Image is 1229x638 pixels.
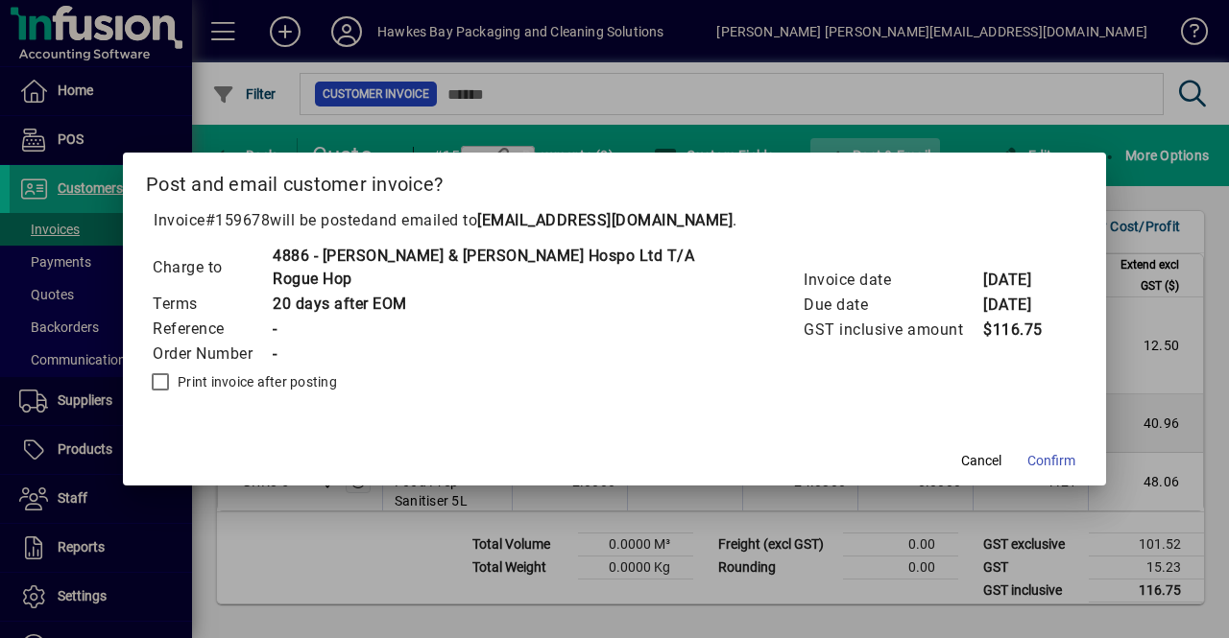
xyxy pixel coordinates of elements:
[272,317,737,342] td: -
[961,451,1001,471] span: Cancel
[152,244,272,292] td: Charge to
[272,244,737,292] td: 4886 - [PERSON_NAME] & [PERSON_NAME] Hospo Ltd T/A Rogue Hop
[803,318,982,343] td: GST inclusive amount
[146,209,1083,232] p: Invoice will be posted .
[803,293,982,318] td: Due date
[982,268,1059,293] td: [DATE]
[1020,443,1083,478] button: Confirm
[152,292,272,317] td: Terms
[123,153,1106,208] h2: Post and email customer invoice?
[1027,451,1075,471] span: Confirm
[370,211,733,229] span: and emailed to
[803,268,982,293] td: Invoice date
[951,443,1012,478] button: Cancel
[272,292,737,317] td: 20 days after EOM
[272,342,737,366] td: -
[152,342,272,366] td: Order Number
[152,317,272,342] td: Reference
[477,211,733,229] b: [EMAIL_ADDRESS][DOMAIN_NAME]
[982,293,1059,318] td: [DATE]
[205,211,271,229] span: #159678
[174,372,337,391] label: Print invoice after posting
[982,318,1059,343] td: $116.75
